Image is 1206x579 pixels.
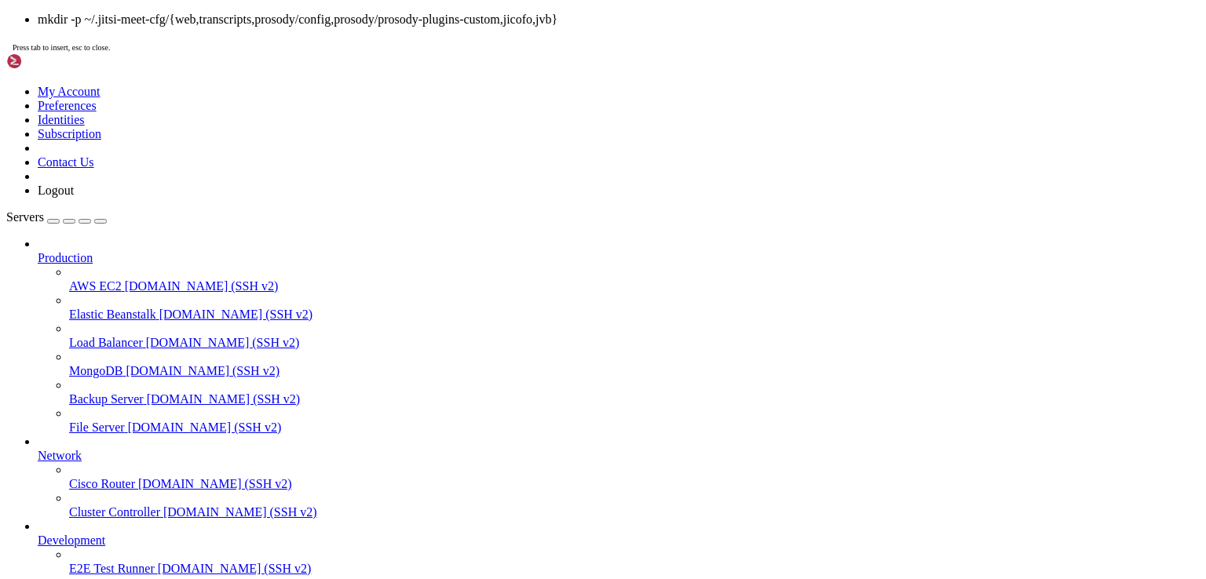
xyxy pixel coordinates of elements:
[69,505,1200,519] a: Cluster Controller [DOMAIN_NAME] (SSH v2)
[69,279,122,293] span: AWS EC2
[146,336,300,349] span: [DOMAIN_NAME] (SSH v2)
[6,20,1001,33] x-row: There were 181 failed login attempts since the last successful login.
[69,562,155,575] span: E2E Test Runner
[128,421,282,434] span: [DOMAIN_NAME] (SSH v2)
[38,184,74,197] a: Logout
[38,449,1200,463] a: Network
[69,378,1200,406] li: Backup Server [DOMAIN_NAME] (SSH v2)
[38,13,1200,27] li: mkdir -p ~/.jitsi-meet-cfg/{web,transcripts,prosody/config,prosody/prosody-plugins-custom,jicofo,...
[38,127,101,140] a: Subscription
[69,322,1200,350] li: Load Balancer [DOMAIN_NAME] (SSH v2)
[225,166,231,180] div: (33, 12)
[6,153,1001,166] x-row: 1-10912/tcp rmq-namesrv
[69,548,1200,576] li: E2E Test Runner [DOMAIN_NAME] (SSH v2)
[38,85,100,98] a: My Account
[6,6,1001,20] x-row: Last failed login: [DATE] from [TECHNICAL_ID] on ssh:notty
[69,336,143,349] span: Load Balancer
[38,237,1200,435] li: Production
[6,126,1001,140] x-row: :::10911->10911/tcp rmq-broker
[69,421,125,434] span: File Server
[138,477,292,490] span: [DOMAIN_NAME] (SSH v2)
[6,53,97,69] img: Shellngn
[159,308,313,321] span: [DOMAIN_NAME] (SSH v2)
[69,308,156,321] span: Elastic Beanstalk
[69,505,160,519] span: Cluster Controller
[69,477,1200,491] a: Cisco Router [DOMAIN_NAME] (SSH v2)
[6,140,1001,153] x-row: 98f9f00159a3 apache/rocketmq:4.9.6 "sh mqnamesrv" 10 hours ago Up 6 hours 10909/tcp, [TECHNICAL_I...
[38,435,1200,519] li: Network
[38,251,93,264] span: Production
[69,392,144,406] span: Backup Server
[13,43,110,52] span: Press tab to insert, esc to close.
[6,86,873,99] span: ebe588994371 mongo:[DATE] "docker-entrypoint.s…" 5 hours ago Up 5 hours [TECHNICAL_ID]->27017/tcp...
[69,279,1200,293] a: AWS EC2 [DOMAIN_NAME] (SSH v2)
[6,33,1001,46] x-row: Last login: [DATE] from c20251001166336.local
[69,463,1200,491] li: Cisco Router [DOMAIN_NAME] (SSH v2)
[6,46,1001,60] x-row: [root@C20251001166336 ~]# docker ps
[6,210,44,224] span: Servers
[69,336,1200,350] a: Load Balancer [DOMAIN_NAME] (SSH v2)
[69,477,135,490] span: Cisco Router
[38,519,1200,576] li: Development
[126,364,280,377] span: [DOMAIN_NAME] (SSH v2)
[147,392,301,406] span: [DOMAIN_NAME] (SSH v2)
[158,562,312,575] span: [DOMAIN_NAME] (SSH v2)
[38,449,82,462] span: Network
[69,364,122,377] span: MongoDB
[6,100,1001,113] x-row: mg
[38,155,94,169] a: Contact Us
[69,421,1200,435] a: File Server [DOMAIN_NAME] (SSH v2)
[6,210,107,224] a: Servers
[6,113,948,126] span: 8c3e74ec2a45 apache/rocketmq:4.9.6 "sh mqbroker -c /opt…" 10 hours ago Up 6 hours 9876/tcp, 10909...
[69,364,1200,378] a: MongoDB [DOMAIN_NAME] (SSH v2)
[69,392,1200,406] a: Backup Server [DOMAIN_NAME] (SSH v2)
[69,562,1200,576] a: E2E Test Runner [DOMAIN_NAME] (SSH v2)
[163,505,317,519] span: [DOMAIN_NAME] (SSH v2)
[6,73,1001,86] x-row: NAMES
[69,265,1200,293] li: AWS EC2 [DOMAIN_NAME] (SSH v2)
[125,279,279,293] span: [DOMAIN_NAME] (SSH v2)
[69,308,1200,322] a: Elastic Beanstalk [DOMAIN_NAME] (SSH v2)
[38,251,1200,265] a: Production
[69,491,1200,519] li: Cluster Controller [DOMAIN_NAME] (SSH v2)
[69,350,1200,378] li: MongoDB [DOMAIN_NAME] (SSH v2)
[69,293,1200,322] li: Elastic Beanstalk [DOMAIN_NAME] (SSH v2)
[69,406,1200,435] li: File Server [DOMAIN_NAME] (SSH v2)
[6,166,1001,180] x-row: [root@C20251001166336 ~]# mkdir -
[38,113,85,126] a: Identities
[38,533,1200,548] a: Development
[38,99,97,112] a: Preferences
[6,60,1001,73] x-row: CONTAINER ID IMAGE COMMAND CREATED STATUS PORTS
[38,533,105,547] span: Development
